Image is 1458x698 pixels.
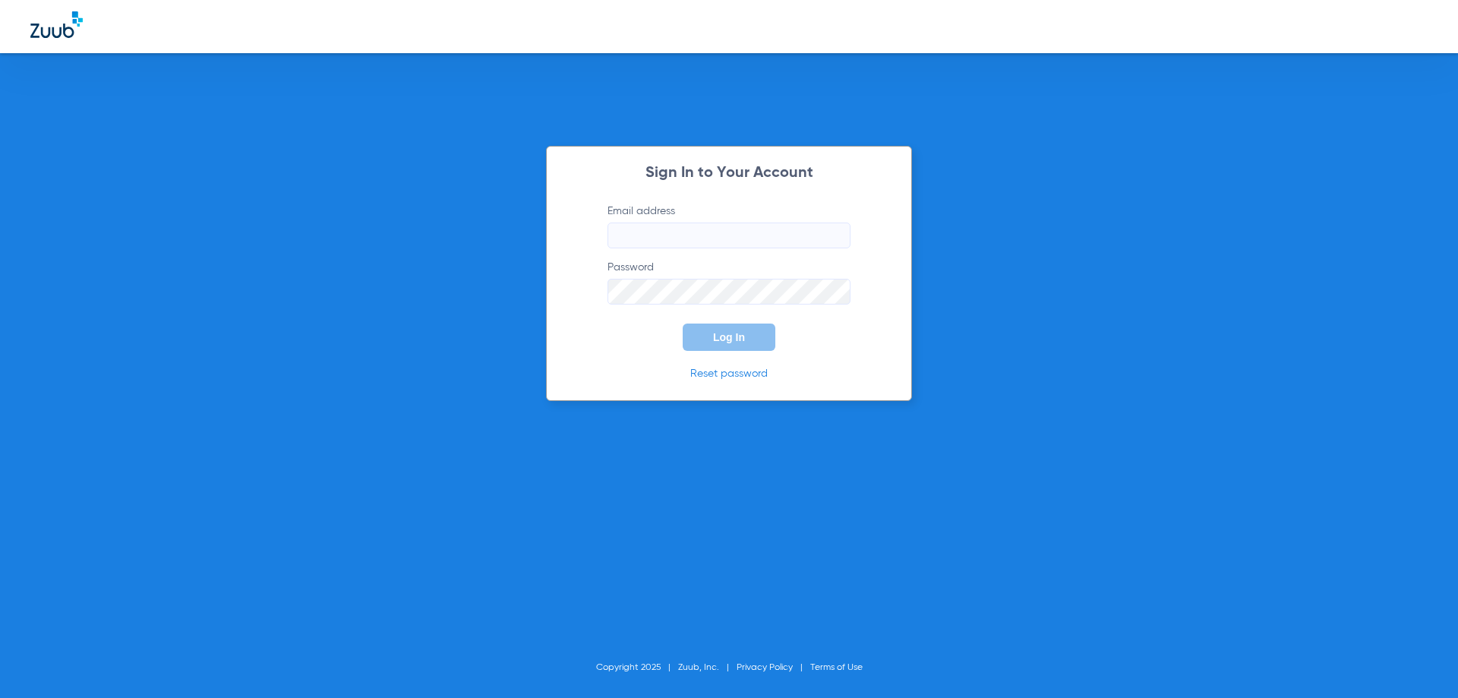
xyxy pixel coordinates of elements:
img: Zuub Logo [30,11,83,38]
button: Log In [683,324,775,351]
input: Password [607,279,850,305]
input: Email address [607,223,850,248]
li: Zuub, Inc. [678,660,737,675]
a: Terms of Use [810,663,863,672]
a: Privacy Policy [737,663,793,672]
h2: Sign In to Your Account [585,166,873,181]
label: Password [607,260,850,305]
a: Reset password [690,368,768,379]
li: Copyright 2025 [596,660,678,675]
label: Email address [607,204,850,248]
span: Log In [713,331,745,343]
